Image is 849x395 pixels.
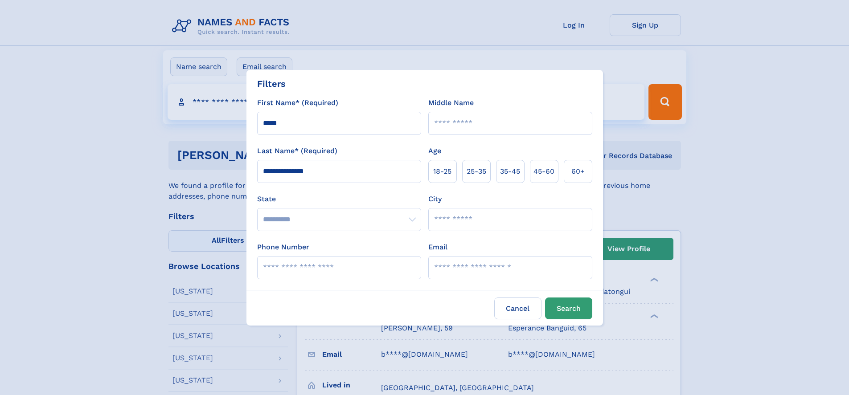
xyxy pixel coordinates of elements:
span: 18‑25 [433,166,451,177]
label: First Name* (Required) [257,98,338,108]
span: 25‑35 [467,166,486,177]
span: 45‑60 [533,166,554,177]
label: Cancel [494,297,541,319]
label: City [428,194,442,204]
span: 60+ [571,166,585,177]
button: Search [545,297,592,319]
label: Age [428,146,441,156]
label: State [257,194,421,204]
label: Email [428,242,447,252]
label: Phone Number [257,242,309,252]
label: Last Name* (Required) [257,146,337,156]
div: Filters [257,77,286,90]
label: Middle Name [428,98,474,108]
span: 35‑45 [500,166,520,177]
